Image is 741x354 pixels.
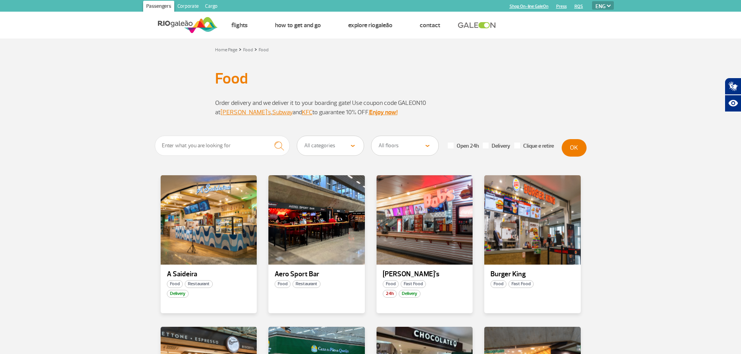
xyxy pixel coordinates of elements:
a: Food [259,47,268,53]
span: Restaurant [185,280,213,288]
label: Clique e retire [514,143,554,150]
a: RQS [575,4,583,9]
a: KFC [302,108,312,116]
button: Abrir tradutor de língua de sinais. [725,78,741,95]
a: Enjoy now! [369,108,398,116]
span: Food [167,280,183,288]
a: Explore RIOgaleão [348,21,392,29]
span: Delivery [167,290,189,298]
a: Subway [272,108,293,116]
a: > [239,45,242,54]
a: Food [243,47,253,53]
span: Fast Food [401,280,426,288]
a: Contact [420,21,440,29]
a: [PERSON_NAME]'s [221,108,271,116]
span: 24h [383,290,397,298]
span: Fast Food [508,280,534,288]
span: Food [275,280,291,288]
a: Shop On-line GaleOn [510,4,548,9]
a: Corporate [174,1,202,13]
label: Open 24h [448,143,479,150]
a: Home Page [215,47,237,53]
p: Order delivery and we deliver it to your boarding gate! Use coupon code GALEON10 ​​at , and to gu... [215,98,526,117]
span: Food [383,280,399,288]
p: [PERSON_NAME]'s [383,270,467,278]
div: Plugin de acessibilidade da Hand Talk. [725,78,741,112]
a: How to get and go [275,21,321,29]
a: Passengers [143,1,174,13]
h1: Food [215,72,526,85]
a: Cargo [202,1,221,13]
span: Restaurant [293,280,321,288]
p: Burger King [490,270,575,278]
a: Press [556,4,567,9]
button: Abrir recursos assistivos. [725,95,741,112]
label: Delivery [483,143,510,150]
p: A Saideira [167,270,251,278]
p: Aero Sport Bar [275,270,359,278]
button: OK [562,139,587,157]
span: Food [490,280,506,288]
span: Delivery [399,290,420,298]
a: Flights [231,21,248,29]
input: Enter what you are looking for [155,136,290,156]
a: > [254,45,257,54]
